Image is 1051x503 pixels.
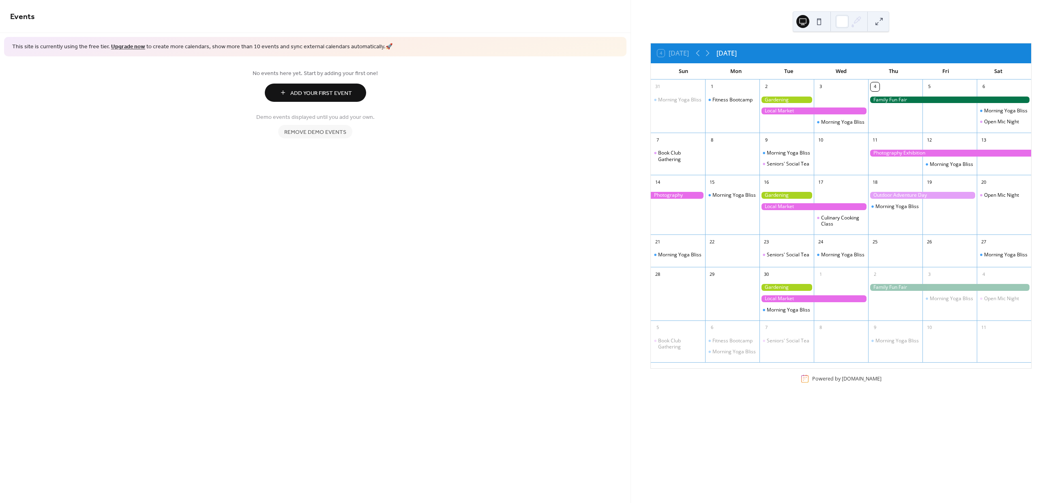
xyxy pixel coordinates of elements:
[871,270,879,279] div: 2
[658,251,701,258] div: Morning Yoga Bliss
[821,251,864,258] div: Morning Yoga Bliss
[977,118,1031,125] div: Open Mic Night
[816,178,825,187] div: 17
[842,375,882,382] a: [DOMAIN_NAME]
[868,97,1031,103] div: Family Fun Fair
[256,113,375,121] span: Demo events displayed until you add your own.
[821,215,865,227] div: Culinary Cooking Class
[651,251,705,258] div: Morning Yoga Bliss
[816,237,825,246] div: 24
[812,375,882,382] div: Powered by
[278,125,352,138] button: Remove demo events
[651,192,705,199] div: Photography Exhibition
[875,203,919,210] div: Morning Yoga Bliss
[712,97,753,103] div: Fitness Bootcamp
[816,323,825,332] div: 8
[265,84,366,102] button: Add Your First Event
[284,128,346,136] span: Remove demo events
[922,161,977,168] div: Morning Yoga Bliss
[925,323,934,332] div: 10
[925,237,934,246] div: 26
[816,82,825,91] div: 3
[651,97,705,103] div: Morning Yoga Bliss
[925,82,934,91] div: 5
[871,135,879,144] div: 11
[984,118,1019,125] div: Open Mic Night
[920,63,972,80] div: Fri
[762,135,771,144] div: 9
[977,251,1031,258] div: Morning Yoga Bliss
[816,270,825,279] div: 1
[759,337,814,344] div: Seniors' Social Tea
[875,337,919,344] div: Morning Yoga Bliss
[708,178,716,187] div: 15
[658,150,702,162] div: Book Club Gathering
[759,307,814,313] div: Morning Yoga Bliss
[759,161,814,167] div: Seniors' Social Tea
[979,237,988,246] div: 27
[979,82,988,91] div: 6
[762,63,815,80] div: Tue
[708,237,716,246] div: 22
[12,43,393,51] span: This site is currently using the free tier. to create more calendars, show more than 10 events an...
[759,107,868,114] div: Local Market
[708,135,716,144] div: 8
[814,215,868,227] div: Culinary Cooking Class
[984,295,1019,302] div: Open Mic Night
[979,135,988,144] div: 13
[767,150,810,156] div: Morning Yoga Bliss
[759,295,868,302] div: Local Market
[814,251,868,258] div: Morning Yoga Bliss
[868,284,1031,291] div: Family Fun Fair
[712,348,756,355] div: Morning Yoga Bliss
[977,295,1031,302] div: Open Mic Night
[868,192,977,199] div: Outdoor Adventure Day
[815,63,867,80] div: Wed
[712,192,756,198] div: Morning Yoga Bliss
[653,323,662,332] div: 5
[816,135,825,144] div: 10
[653,270,662,279] div: 28
[867,63,920,80] div: Thu
[10,84,620,102] a: Add Your First Event
[930,295,973,302] div: Morning Yoga Bliss
[759,97,814,103] div: Gardening Workshop
[10,9,35,25] span: Events
[767,307,810,313] div: Morning Yoga Bliss
[984,192,1019,198] div: Open Mic Night
[759,192,814,199] div: Gardening Workshop
[767,161,809,167] div: Seniors' Social Tea
[705,192,759,198] div: Morning Yoga Bliss
[759,251,814,258] div: Seniors' Social Tea
[979,270,988,279] div: 4
[868,150,1031,157] div: Photography Exhibition
[653,178,662,187] div: 14
[925,270,934,279] div: 3
[657,63,710,80] div: Sun
[871,237,879,246] div: 25
[977,107,1031,114] div: Morning Yoga Bliss
[653,135,662,144] div: 7
[925,178,934,187] div: 19
[868,203,922,210] div: Morning Yoga Bliss
[708,323,716,332] div: 6
[979,323,988,332] div: 11
[767,251,809,258] div: Seniors' Social Tea
[871,323,879,332] div: 9
[767,337,809,344] div: Seniors' Social Tea
[821,119,864,125] div: Morning Yoga Bliss
[762,178,771,187] div: 16
[653,82,662,91] div: 31
[653,237,662,246] div: 21
[984,251,1027,258] div: Morning Yoga Bliss
[712,337,753,344] div: Fitness Bootcamp
[290,89,352,97] span: Add Your First Event
[871,82,879,91] div: 4
[658,337,702,350] div: Book Club Gathering
[762,82,771,91] div: 2
[762,323,771,332] div: 7
[658,97,701,103] div: Morning Yoga Bliss
[925,135,934,144] div: 12
[708,270,716,279] div: 29
[705,97,759,103] div: Fitness Bootcamp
